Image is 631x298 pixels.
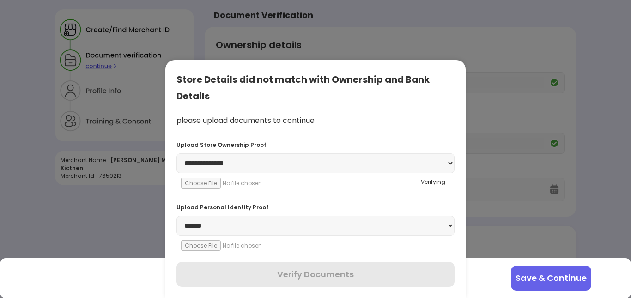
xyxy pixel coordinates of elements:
[511,266,591,291] button: Save & Continue
[176,116,455,126] div: please upload documents to continue
[176,71,455,104] div: Store Details did not match with Ownership and Bank Details
[421,178,455,189] div: Verifying
[176,203,455,211] div: Upload Personal Identity Proof
[176,262,455,287] button: Verify Documents
[176,141,455,149] div: Upload Store Ownership Proof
